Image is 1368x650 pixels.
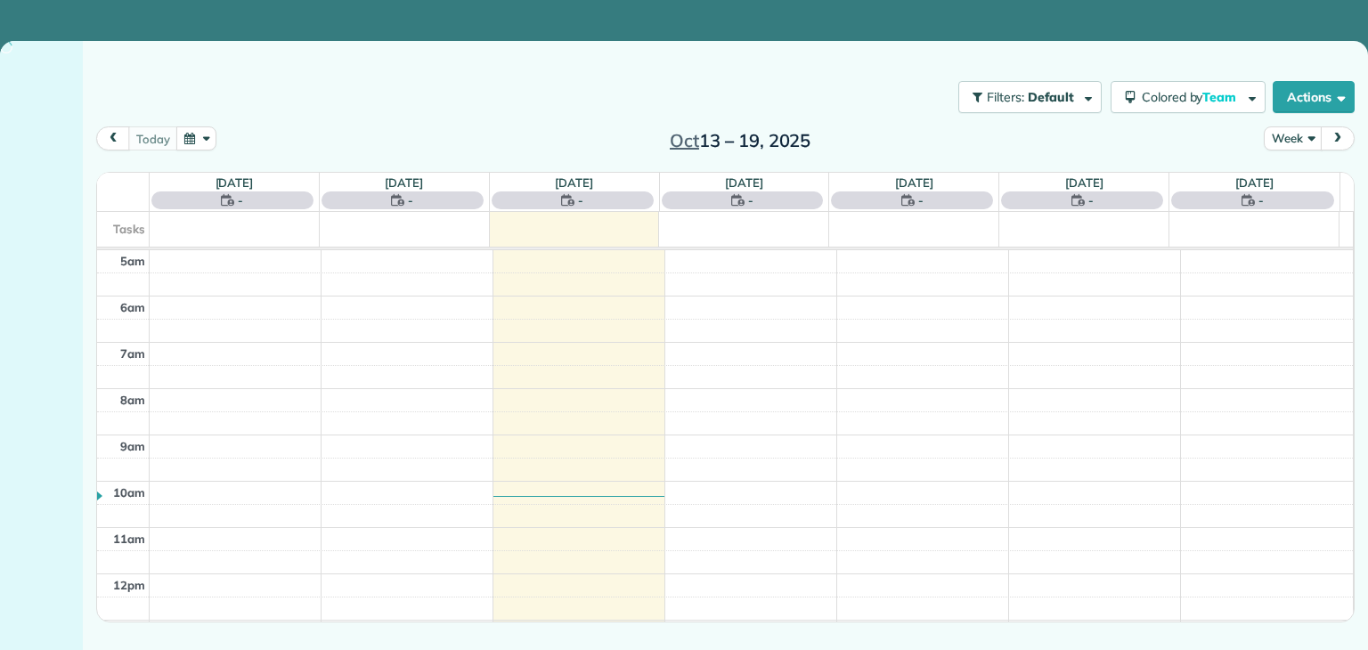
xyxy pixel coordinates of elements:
[1264,126,1322,150] button: Week
[1321,126,1355,150] button: next
[96,126,130,150] button: prev
[895,175,933,190] a: [DATE]
[216,175,254,190] a: [DATE]
[578,191,583,209] span: -
[1065,175,1103,190] a: [DATE]
[1028,89,1075,105] span: Default
[120,254,145,268] span: 5am
[1088,191,1094,209] span: -
[949,81,1102,113] a: Filters: Default
[120,393,145,407] span: 8am
[408,191,413,209] span: -
[1258,191,1264,209] span: -
[725,175,763,190] a: [DATE]
[113,578,145,592] span: 12pm
[120,439,145,453] span: 9am
[748,191,753,209] span: -
[128,126,177,150] button: today
[918,191,924,209] span: -
[113,532,145,546] span: 11am
[120,346,145,361] span: 7am
[238,191,243,209] span: -
[120,300,145,314] span: 6am
[670,129,699,151] span: Oct
[555,175,593,190] a: [DATE]
[385,175,423,190] a: [DATE]
[958,81,1102,113] button: Filters: Default
[1202,89,1239,105] span: Team
[629,131,851,150] h2: 13 – 19, 2025
[1235,175,1274,190] a: [DATE]
[1111,81,1266,113] button: Colored byTeam
[1142,89,1242,105] span: Colored by
[113,222,145,236] span: Tasks
[113,485,145,500] span: 10am
[987,89,1024,105] span: Filters:
[1273,81,1355,113] button: Actions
